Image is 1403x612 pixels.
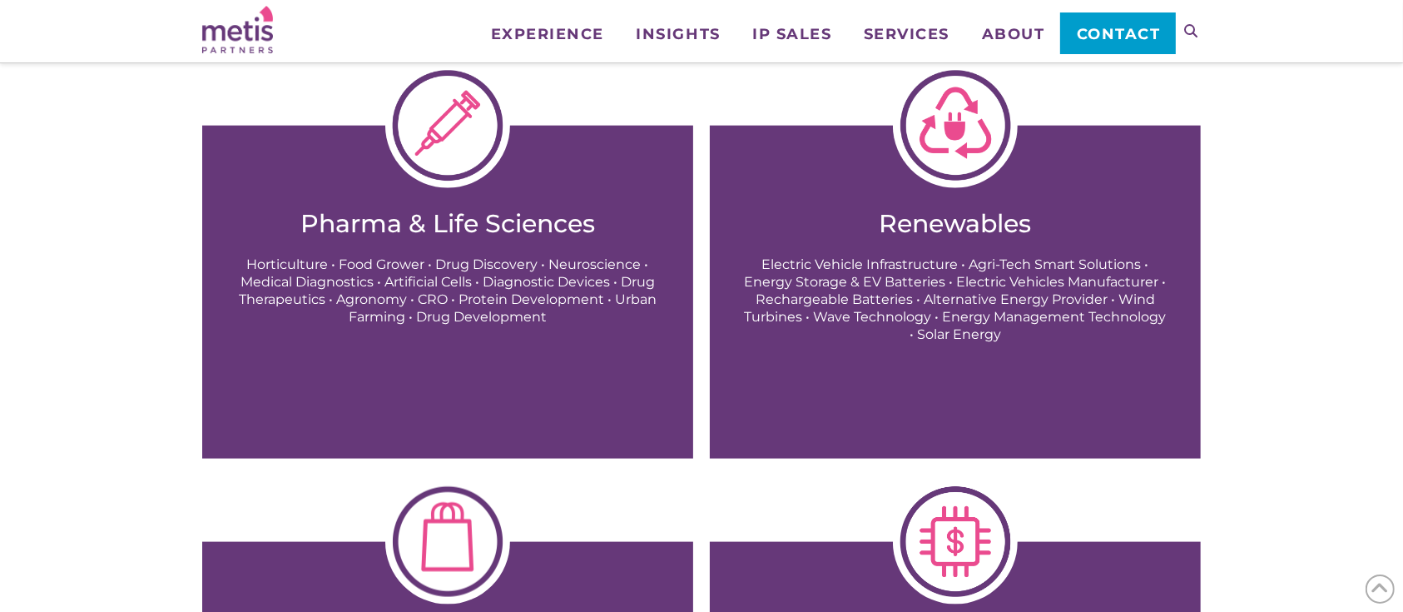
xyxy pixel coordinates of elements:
span: Contact [1077,27,1161,42]
span: Services [864,27,949,42]
p: Electric Vehicle Infrastructure • Agri-Tech Smart Solutions • Energy Storage & EV Batteries • Ele... [743,256,1168,343]
a: Renewables Electric Vehicle Infrastructure • Agri-Tech Smart Solutions • Energy Storage & EV Batt... [710,126,1201,459]
h2: Renewables [743,209,1168,239]
span: About [982,27,1045,42]
img: Metis Partners [202,6,273,53]
span: Experience [491,27,604,42]
span: Back to Top [1366,575,1395,604]
a: Pharma & Life Sciences Horticulture • Food Grower • Drug Discovery • Neuroscience • Medical Diagn... [202,126,693,459]
img: Fintech.png [893,480,1018,605]
img: Renewables-1024x1024.png [893,63,1018,188]
p: Horticulture • Food Grower • Drug Discovery • Neuroscience • Medical Diagnostics • Artificial Cel... [235,256,660,326]
a: Contact [1060,12,1176,54]
img: PharmaLifeScience-1024x1024.png [385,63,510,188]
h2: Pharma & Life Sciences [235,209,660,239]
img: Retail-e1613170977700.png [385,480,510,605]
span: IP Sales [752,27,831,42]
span: Insights [636,27,720,42]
